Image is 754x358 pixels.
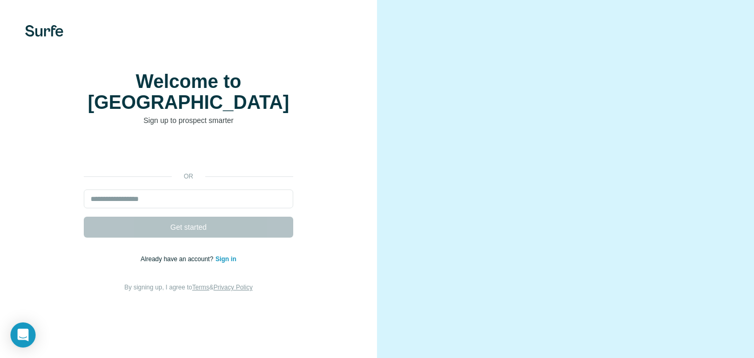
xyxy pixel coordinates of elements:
[141,255,216,263] span: Already have an account?
[84,115,293,126] p: Sign up to prospect smarter
[79,141,298,164] iframe: Bouton "Se connecter avec Google"
[84,71,293,113] h1: Welcome to [GEOGRAPHIC_DATA]
[172,172,205,181] p: or
[214,284,253,291] a: Privacy Policy
[125,284,253,291] span: By signing up, I agree to &
[215,255,236,263] a: Sign in
[10,322,36,348] div: Open Intercom Messenger
[25,25,63,37] img: Surfe's logo
[192,284,209,291] a: Terms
